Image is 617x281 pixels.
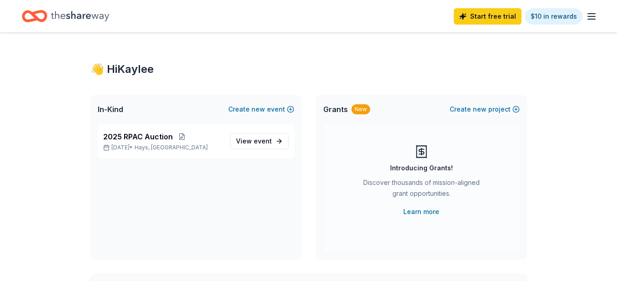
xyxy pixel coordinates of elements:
[360,177,483,203] div: Discover thousands of mission-aligned grant opportunities.
[351,104,370,114] div: New
[454,8,522,25] a: Start free trial
[22,5,109,27] a: Home
[473,104,487,115] span: new
[403,206,439,217] a: Learn more
[103,144,223,151] p: [DATE] •
[450,104,520,115] button: Createnewproject
[254,137,272,145] span: event
[390,163,453,174] div: Introducing Grants!
[98,104,123,115] span: In-Kind
[236,136,272,147] span: View
[323,104,348,115] span: Grants
[135,144,208,151] span: Hays, [GEOGRAPHIC_DATA]
[90,62,527,77] div: 👋 Hi Kaylee
[228,104,294,115] button: Createnewevent
[525,8,582,25] a: $10 in rewards
[230,133,289,149] a: View event
[251,104,265,115] span: new
[103,131,173,142] span: 2025 RPAC Auction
